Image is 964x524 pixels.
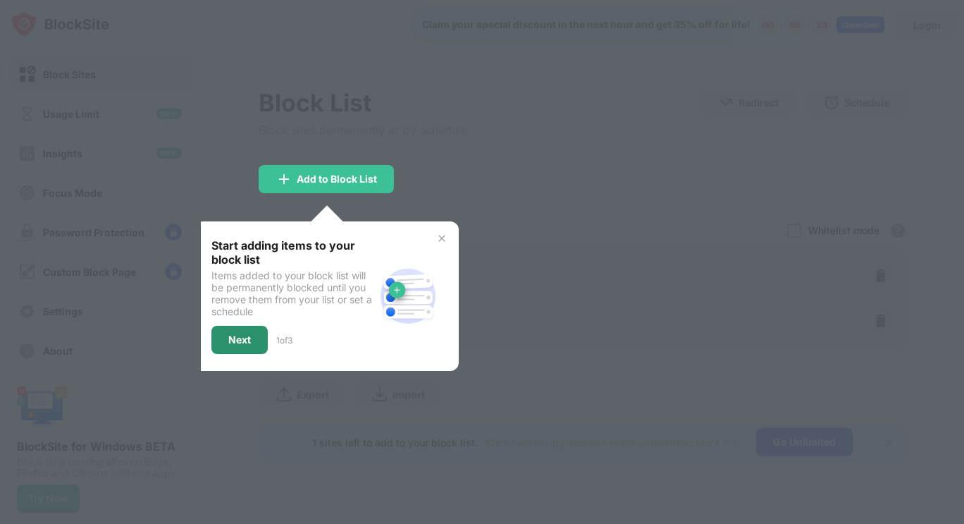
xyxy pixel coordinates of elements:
div: Next [228,334,251,346]
div: 1 of 3 [276,335,292,346]
img: x-button.svg [436,233,447,244]
img: block-site.svg [374,262,442,330]
div: Start adding items to your block list [211,238,374,267]
div: Items added to your block list will be permanently blocked until you remove them from your list o... [211,269,374,317]
div: Add to Block List [297,173,377,185]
